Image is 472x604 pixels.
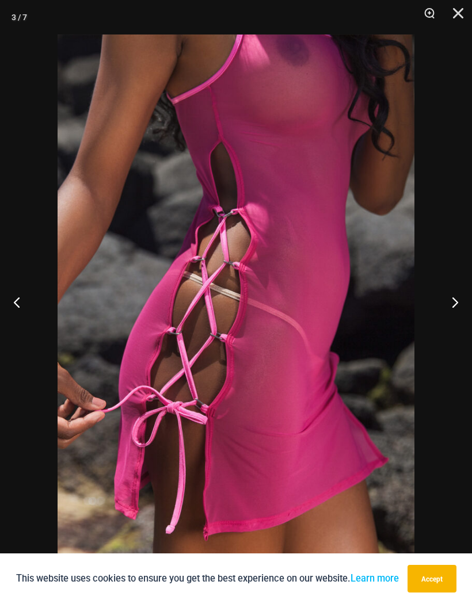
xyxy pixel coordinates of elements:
button: Next [429,273,472,331]
a: Learn more [351,573,399,584]
img: Hot Pursuit Rose 5140 Dress 07 [58,35,414,569]
button: Accept [408,565,456,592]
div: 3 / 7 [12,9,27,26]
p: This website uses cookies to ensure you get the best experience on our website. [16,571,399,586]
